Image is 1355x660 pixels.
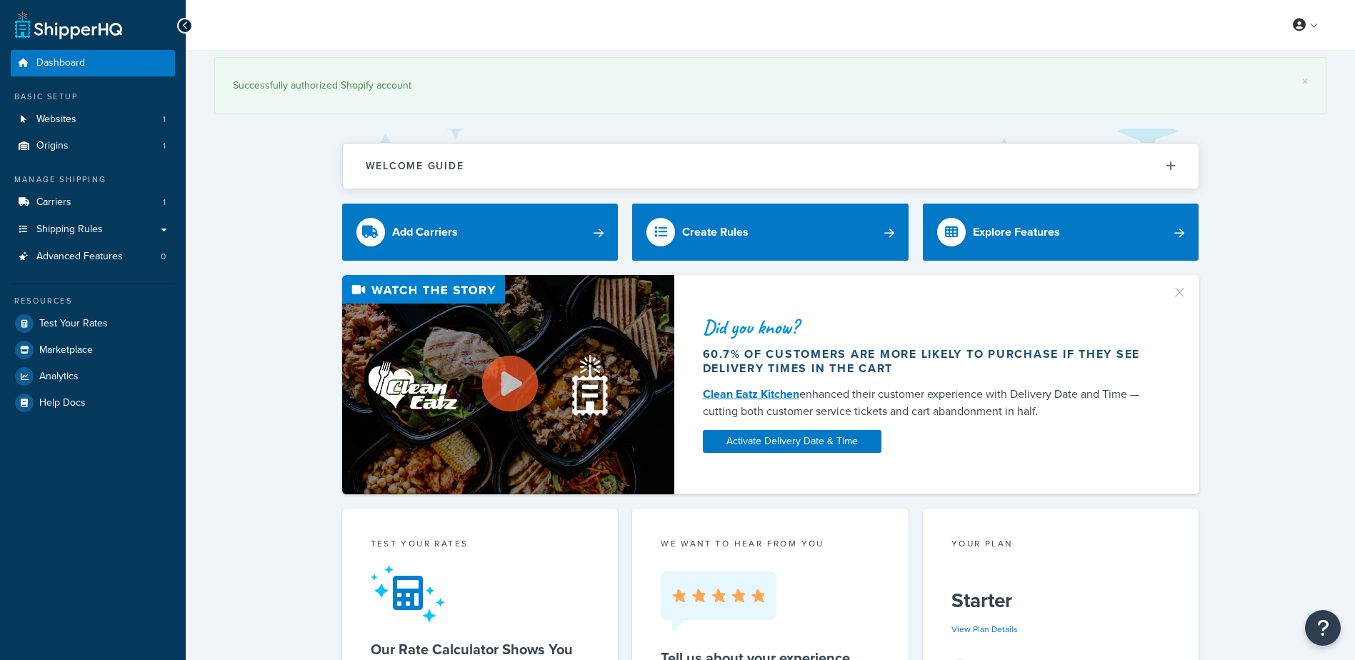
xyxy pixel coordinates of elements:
[11,189,175,216] a: Carriers1
[366,161,464,171] h2: Welcome Guide
[11,50,175,76] a: Dashboard
[11,390,175,416] a: Help Docs
[36,251,123,263] span: Advanced Features
[923,204,1199,261] a: Explore Features
[703,317,1154,337] div: Did you know?
[39,318,108,330] span: Test Your Rates
[1302,76,1308,87] a: ×
[11,133,175,159] a: Origins1
[371,537,590,554] div: Test your rates
[11,337,175,363] a: Marketplace
[703,386,1154,420] div: enhanced their customer experience with Delivery Date and Time — cutting both customer service ti...
[661,537,880,550] p: we want to hear from you
[392,222,458,242] div: Add Carriers
[1305,610,1341,646] button: Open Resource Center
[11,106,175,133] a: Websites1
[11,364,175,389] a: Analytics
[342,275,674,494] img: Video thumbnail
[11,311,175,336] a: Test Your Rates
[951,623,1018,636] a: View Plan Details
[951,537,1171,554] div: Your Plan
[39,371,79,383] span: Analytics
[163,196,166,209] span: 1
[11,244,175,270] a: Advanced Features0
[682,222,749,242] div: Create Rules
[11,106,175,133] li: Websites
[342,204,619,261] a: Add Carriers
[39,397,86,409] span: Help Docs
[36,114,76,126] span: Websites
[36,224,103,236] span: Shipping Rules
[703,347,1154,376] div: 60.7% of customers are more likely to purchase if they see delivery times in the cart
[11,244,175,270] li: Advanced Features
[36,196,71,209] span: Carriers
[11,91,175,103] div: Basic Setup
[11,174,175,186] div: Manage Shipping
[632,204,909,261] a: Create Rules
[11,133,175,159] li: Origins
[36,57,85,69] span: Dashboard
[11,216,175,243] a: Shipping Rules
[161,251,166,263] span: 0
[343,144,1199,189] button: Welcome Guide
[703,430,881,453] a: Activate Delivery Date & Time
[233,76,1308,96] div: Successfully authorized Shopify account
[11,295,175,307] div: Resources
[163,114,166,126] span: 1
[973,222,1060,242] div: Explore Features
[703,386,799,402] a: Clean Eatz Kitchen
[39,344,93,356] span: Marketplace
[163,140,166,152] span: 1
[11,189,175,216] li: Carriers
[36,140,69,152] span: Origins
[951,589,1171,612] h5: Starter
